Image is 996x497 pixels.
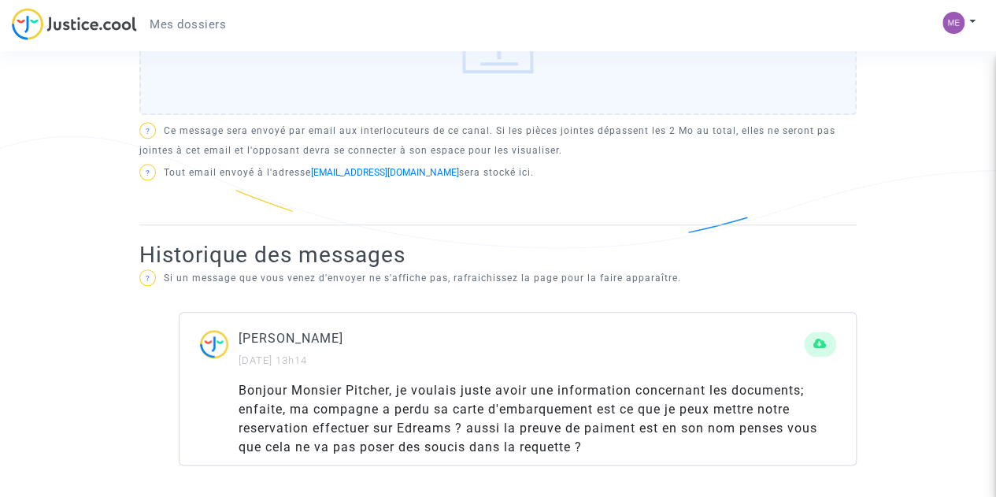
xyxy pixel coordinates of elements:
[239,328,804,348] p: [PERSON_NAME]
[139,241,857,269] h2: Historique des messages
[139,121,857,161] p: Ce message sera envoyé par email aux interlocuteurs de ce canal. Si les pièces jointes dépassent ...
[146,127,150,135] span: ?
[942,12,965,34] img: 6d6fbd8f9d507db099ec813e1301c2df
[12,8,137,40] img: jc-logo.svg
[239,354,307,366] small: [DATE] 13h14
[146,169,150,177] span: ?
[146,274,150,283] span: ?
[150,17,226,32] span: Mes dossiers
[311,167,459,178] a: [EMAIL_ADDRESS][DOMAIN_NAME]
[239,381,836,457] div: Bonjour Monsier Pitcher, je voulais juste avoir une information concernant les documents; enfaite...
[137,13,239,36] a: Mes dossiers
[199,328,239,369] img: ...
[139,163,857,183] p: Tout email envoyé à l'adresse sera stocké ici.
[139,269,857,288] p: Si un message que vous venez d'envoyer ne s'affiche pas, rafraichissez la page pour la faire appa...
